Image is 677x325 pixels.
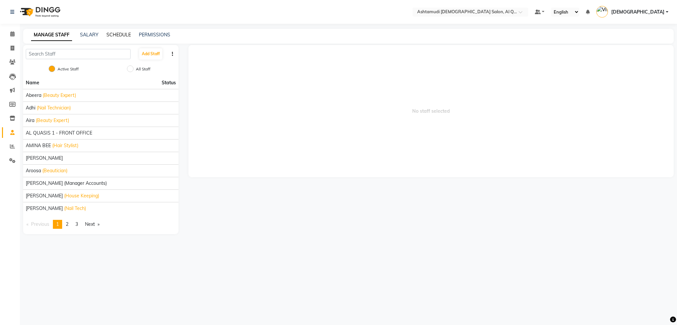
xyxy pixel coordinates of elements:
[23,220,179,229] nav: Pagination
[596,6,608,18] img: Vishnu
[162,79,176,86] span: Status
[26,92,41,99] span: Abeera
[26,130,92,137] span: AL QUASIS 1 - FRONT OFFICE
[82,220,103,229] a: Next
[26,80,39,86] span: Name
[66,221,68,227] span: 2
[75,221,78,227] span: 3
[42,167,67,174] span: (Beautician)
[43,92,76,99] span: (Beauty Expert)
[26,104,35,111] span: Adhi
[64,192,99,199] span: (House Keeping)
[80,32,99,38] a: SALARY
[37,104,71,111] span: (Nail Technician)
[106,32,131,38] a: SCHEDULE
[31,29,72,41] a: MANAGE STAFF
[136,66,150,72] label: All Staff
[139,32,170,38] a: PERMISSIONS
[36,117,69,124] span: (Beauty Expert)
[26,167,41,174] span: Aroosa
[139,48,162,60] button: Add Staff
[188,45,674,177] span: No staff selected
[611,9,664,16] span: [DEMOGRAPHIC_DATA]
[26,117,34,124] span: Aira
[17,3,62,21] img: logo
[56,221,59,227] span: 1
[26,180,107,187] span: [PERSON_NAME] (Manager Accounts)
[58,66,79,72] label: Active Staff
[52,142,78,149] span: (Hair Stylist)
[26,142,51,149] span: AMINA BEE
[64,205,86,212] span: (Nail Tech)
[31,221,49,227] span: Previous
[26,49,131,59] input: Search Staff
[26,155,63,162] span: [PERSON_NAME]
[26,192,63,199] span: [PERSON_NAME]
[26,205,63,212] span: [PERSON_NAME]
